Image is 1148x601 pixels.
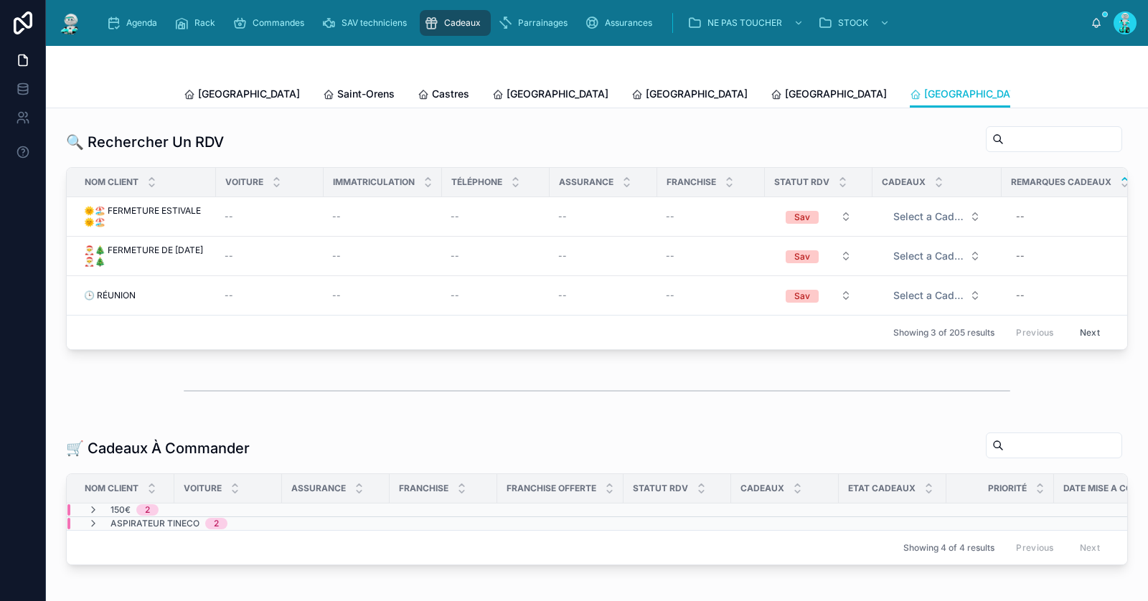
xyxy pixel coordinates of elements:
[84,290,207,301] a: 🕒 RÉUNION
[903,542,994,554] span: Showing 4 of 4 results
[84,290,136,301] span: 🕒 RÉUNION
[84,205,207,228] a: 🌞🏖️ FERMETURE ESTIVALE 🌞🏖️
[333,176,415,188] span: Immatriculation
[518,17,568,29] span: Parrainages
[85,483,138,494] span: Nom Client
[774,176,829,188] span: Statut RDV
[1016,211,1025,222] div: --
[683,10,811,36] a: NE PAS TOUCHER
[881,242,993,270] a: Select Button
[170,10,225,36] a: Rack
[420,10,491,36] a: Cadeaux
[893,327,994,339] span: Showing 3 of 205 results
[66,438,250,458] h1: 🛒 Cadeaux À Commander
[418,81,469,110] a: Castres
[194,17,215,29] span: Rack
[145,504,150,516] div: 2
[184,81,300,110] a: [GEOGRAPHIC_DATA]
[110,504,131,516] span: 150€
[882,176,926,188] span: Cadeaux
[558,290,649,301] a: --
[126,17,157,29] span: Agenda
[444,17,481,29] span: Cadeaux
[707,17,782,29] span: NE PAS TOUCHER
[332,290,433,301] a: --
[1016,290,1025,301] div: --
[507,87,608,101] span: [GEOGRAPHIC_DATA]
[332,211,341,222] span: --
[337,87,395,101] span: Saint-Orens
[633,483,688,494] span: Statut RDV
[451,176,502,188] span: Téléphone
[814,10,897,36] a: STOCK
[882,283,992,308] button: Select Button
[881,282,993,309] a: Select Button
[893,209,964,224] span: Select a Cadeau
[399,483,448,494] span: Franchise
[774,204,863,229] button: Select Button
[332,290,341,301] span: --
[110,518,199,529] span: Aspirateur TINECO
[740,483,784,494] span: Cadeaux
[225,211,315,222] a: --
[451,211,541,222] a: --
[667,176,716,188] span: Franchise
[773,282,864,309] a: Select Button
[558,211,567,222] span: --
[1010,284,1130,307] a: --
[794,211,810,224] div: Sav
[332,211,433,222] a: --
[225,250,233,262] span: --
[342,17,407,29] span: SAV techniciens
[451,290,541,301] a: --
[432,87,469,101] span: Castres
[57,11,83,34] img: App logo
[910,81,1026,108] a: [GEOGRAPHIC_DATA]
[794,290,810,303] div: Sav
[666,290,756,301] a: --
[323,81,395,110] a: Saint-Orens
[1010,245,1130,268] a: --
[558,290,567,301] span: --
[84,245,207,268] a: 🎅🎄 FERMETURE DE [DATE] 🎅🎄
[95,7,1091,39] div: scrollable content
[771,81,887,110] a: [GEOGRAPHIC_DATA]
[882,243,992,269] button: Select Button
[882,204,992,229] button: Select Button
[225,211,233,222] span: --
[253,17,304,29] span: Commandes
[317,10,417,36] a: SAV techniciens
[198,87,300,101] span: [GEOGRAPHIC_DATA]
[451,250,459,262] span: --
[1010,205,1130,228] a: --
[228,10,314,36] a: Commandes
[666,211,674,222] span: --
[66,132,224,152] h1: 🔍 Rechercher Un RDV
[666,290,674,301] span: --
[666,250,756,262] a: --
[332,250,433,262] a: --
[451,290,459,301] span: --
[451,211,459,222] span: --
[1070,321,1110,344] button: Next
[893,288,964,303] span: Select a Cadeau
[558,250,649,262] a: --
[214,518,219,529] div: 2
[225,176,263,188] span: Voiture
[225,290,315,301] a: --
[893,249,964,263] span: Select a Cadeau
[225,250,315,262] a: --
[774,243,863,269] button: Select Button
[558,250,567,262] span: --
[291,483,346,494] span: Assurance
[881,203,993,230] a: Select Button
[924,87,1026,101] span: [GEOGRAPHIC_DATA]
[225,290,233,301] span: --
[838,17,868,29] span: STOCK
[332,250,341,262] span: --
[559,176,613,188] span: Assurance
[1011,176,1111,188] span: Remarques Cadeaux
[988,483,1027,494] span: Priorité
[666,211,756,222] a: --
